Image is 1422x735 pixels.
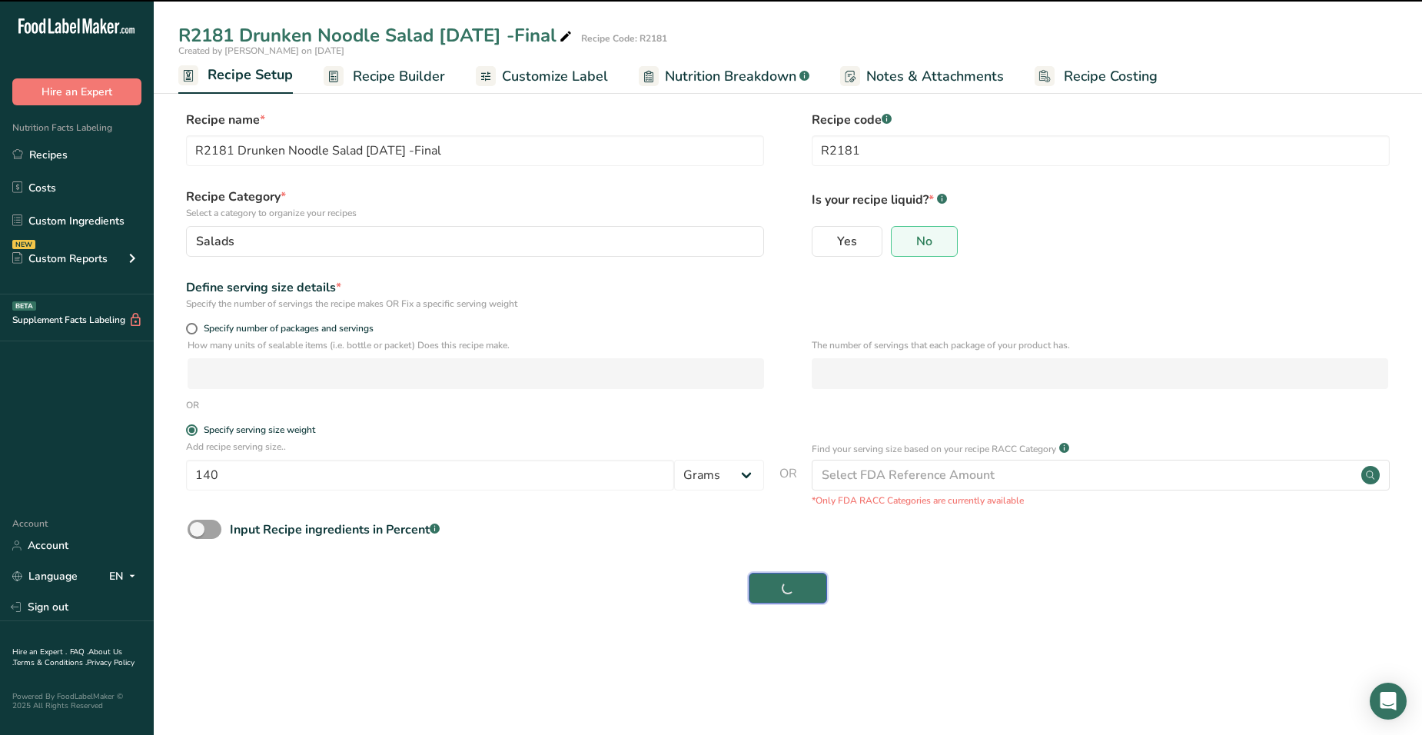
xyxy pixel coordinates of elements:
[188,338,764,352] p: How many units of sealable items (i.e. bottle or packet) Does this recipe make.
[12,563,78,590] a: Language
[812,494,1390,507] p: *Only FDA RACC Categories are currently available
[186,188,764,220] label: Recipe Category
[12,251,108,267] div: Custom Reports
[186,278,764,297] div: Define serving size details
[12,301,36,311] div: BETA
[208,65,293,85] span: Recipe Setup
[12,78,141,105] button: Hire an Expert
[779,464,797,507] span: OR
[581,32,667,45] div: Recipe Code: R2181
[476,59,608,94] a: Customize Label
[812,338,1388,352] p: The number of servings that each package of your product has.
[353,66,445,87] span: Recipe Builder
[840,59,1004,94] a: Notes & Attachments
[502,66,608,87] span: Customize Label
[866,66,1004,87] span: Notes & Attachments
[186,226,764,257] button: Salads
[12,692,141,710] div: Powered By FoodLabelMaker © 2025 All Rights Reserved
[13,657,87,668] a: Terms & Conditions .
[916,234,932,249] span: No
[186,111,764,129] label: Recipe name
[1035,59,1158,94] a: Recipe Costing
[178,45,344,57] span: Created by [PERSON_NAME] on [DATE]
[198,323,374,334] span: Specify number of packages and servings
[186,206,764,220] p: Select a category to organize your recipes
[186,460,674,491] input: Type your serving size here
[324,59,445,94] a: Recipe Builder
[186,398,199,412] div: OR
[665,66,796,87] span: Nutrition Breakdown
[1370,683,1407,720] div: Open Intercom Messenger
[812,111,1390,129] label: Recipe code
[109,567,141,586] div: EN
[196,232,234,251] span: Salads
[178,58,293,95] a: Recipe Setup
[12,240,35,249] div: NEW
[812,188,1390,209] p: Is your recipe liquid?
[230,520,440,539] div: Input Recipe ingredients in Percent
[812,135,1390,166] input: Type your recipe code here
[186,297,764,311] div: Specify the number of servings the recipe makes OR Fix a specific serving weight
[1064,66,1158,87] span: Recipe Costing
[12,647,122,668] a: About Us .
[87,657,135,668] a: Privacy Policy
[822,466,995,484] div: Select FDA Reference Amount
[837,234,857,249] span: Yes
[12,647,67,657] a: Hire an Expert .
[70,647,88,657] a: FAQ .
[639,59,809,94] a: Nutrition Breakdown
[186,440,764,454] p: Add recipe serving size..
[178,22,575,49] div: R2181 Drunken Noodle Salad [DATE] -Final
[186,135,764,166] input: Type your recipe name here
[812,442,1056,456] p: Find your serving size based on your recipe RACC Category
[204,424,315,436] div: Specify serving size weight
